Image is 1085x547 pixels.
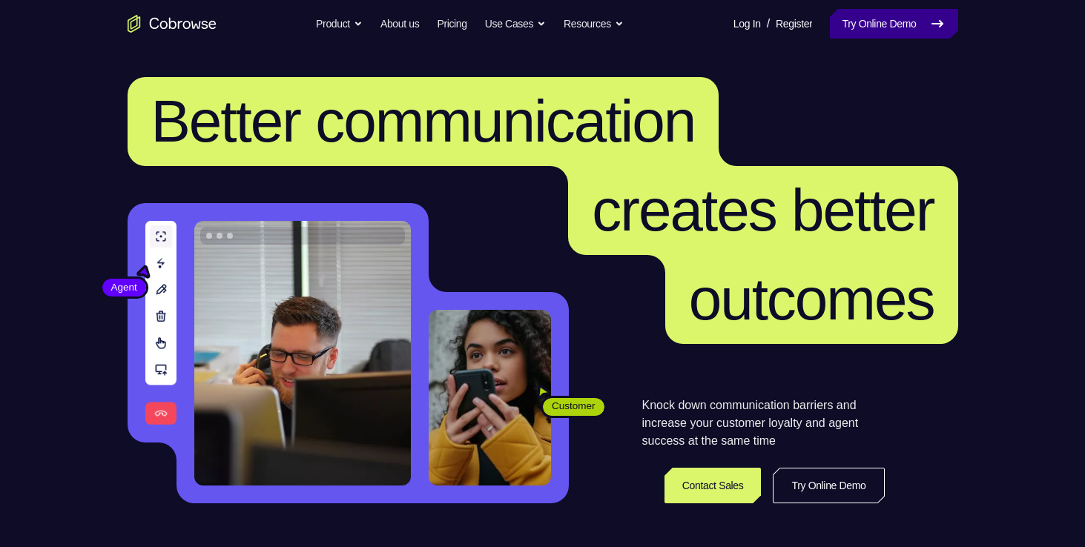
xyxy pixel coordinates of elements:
[194,221,411,485] img: A customer support agent talking on the phone
[642,397,885,450] p: Knock down communication barriers and increase your customer loyalty and agent success at the sam...
[767,15,770,33] span: /
[773,468,884,503] a: Try Online Demo
[429,310,551,485] img: A customer holding their phone
[776,9,812,39] a: Register
[664,468,762,503] a: Contact Sales
[380,9,419,39] a: About us
[316,9,363,39] button: Product
[485,9,546,39] button: Use Cases
[437,9,466,39] a: Pricing
[689,266,934,332] span: outcomes
[733,9,761,39] a: Log In
[128,15,217,33] a: Go to the home page
[564,9,624,39] button: Resources
[151,88,696,154] span: Better communication
[830,9,957,39] a: Try Online Demo
[592,177,934,243] span: creates better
